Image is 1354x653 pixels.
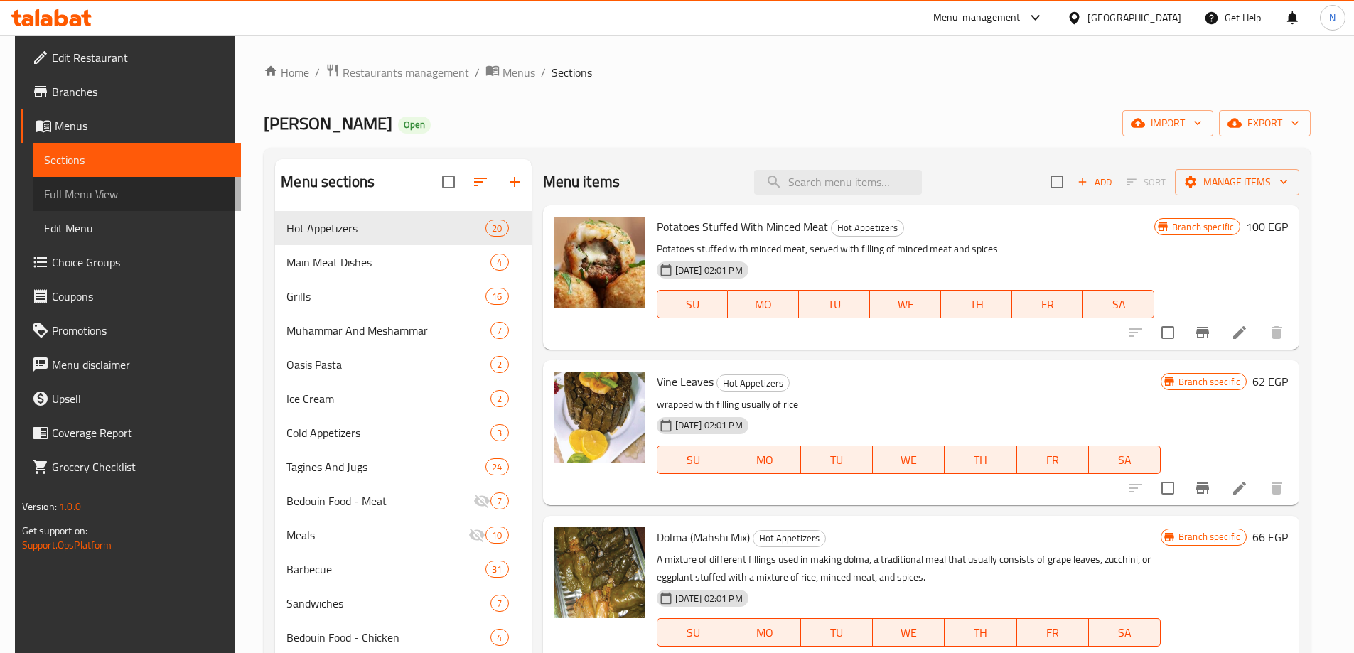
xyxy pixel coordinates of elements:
[807,450,867,470] span: TU
[485,220,508,237] div: items
[805,294,864,315] span: TU
[807,622,867,643] span: TU
[22,522,87,540] span: Get support on:
[52,254,230,271] span: Choice Groups
[1087,10,1181,26] div: [GEOGRAPHIC_DATA]
[286,322,490,339] span: Muhammar And Meshammar
[486,460,507,474] span: 24
[52,49,230,66] span: Edit Restaurant
[734,294,793,315] span: MO
[1219,110,1311,136] button: export
[1018,294,1078,315] span: FR
[657,551,1161,586] p: A mixture of different fillings used in making dolma, a traditional meal that usually consists of...
[552,64,592,81] span: Sections
[485,561,508,578] div: items
[945,446,1016,474] button: TH
[473,492,490,509] svg: Inactive section
[670,419,748,432] span: [DATE] 02:01 PM
[1252,527,1288,547] h6: 66 EGP
[657,527,750,548] span: Dolma (Mahshi Mix)
[52,390,230,407] span: Upsell
[1023,450,1083,470] span: FR
[286,220,485,237] div: Hot Appetizers
[716,374,790,392] div: Hot Appetizers
[281,171,375,193] h2: Menu sections
[490,629,508,646] div: items
[947,294,1006,315] span: TH
[264,64,309,81] a: Home
[950,450,1011,470] span: TH
[554,217,645,308] img: Potatoes Stuffed With Minced Meat
[59,497,81,516] span: 1.0.0
[543,171,620,193] h2: Menu items
[663,450,724,470] span: SU
[753,530,826,547] div: Hot Appetizers
[1153,473,1183,503] span: Select to update
[831,220,904,237] div: Hot Appetizers
[286,424,490,441] div: Cold Appetizers
[1230,114,1299,132] span: export
[434,167,463,197] span: Select all sections
[1134,114,1202,132] span: import
[286,629,490,646] span: Bedouin Food - Chicken
[286,458,485,475] div: Tagines And Jugs
[486,563,507,576] span: 31
[1117,171,1175,193] span: Select section first
[44,151,230,168] span: Sections
[1175,169,1299,195] button: Manage items
[486,529,507,542] span: 10
[486,290,507,303] span: 16
[52,83,230,100] span: Branches
[541,64,546,81] li: /
[657,446,729,474] button: SU
[398,119,431,131] span: Open
[1095,622,1155,643] span: SA
[799,290,870,318] button: TU
[21,41,241,75] a: Edit Restaurant
[275,245,531,279] div: Main Meat Dishes4
[275,450,531,484] div: Tagines And Jugs24
[876,294,935,315] span: WE
[33,177,241,211] a: Full Menu View
[33,143,241,177] a: Sections
[945,618,1016,647] button: TH
[463,165,498,199] span: Sort sections
[1166,220,1240,234] span: Branch specific
[735,450,795,470] span: MO
[21,450,241,484] a: Grocery Checklist
[22,497,57,516] span: Version:
[264,107,392,139] span: [PERSON_NAME]
[275,313,531,347] div: Muhammar And Meshammar7
[286,254,490,271] div: Main Meat Dishes
[663,622,724,643] span: SU
[1259,471,1294,505] button: delete
[286,492,473,509] span: Bedouin Food - Meat
[485,63,535,82] a: Menus
[1017,446,1089,474] button: FR
[879,450,939,470] span: WE
[33,211,241,245] a: Edit Menu
[286,288,485,305] div: Grills
[657,290,729,318] button: SU
[670,264,748,277] span: [DATE] 02:01 PM
[1231,480,1248,497] a: Edit menu item
[950,622,1011,643] span: TH
[1089,446,1161,474] button: SA
[832,220,903,236] span: Hot Appetizers
[286,561,485,578] div: Barbecue
[491,358,507,372] span: 2
[275,586,531,620] div: Sandwiches7
[286,390,490,407] span: Ice Cream
[21,75,241,109] a: Branches
[1089,294,1149,315] span: SA
[490,390,508,407] div: items
[52,322,230,339] span: Promotions
[941,290,1012,318] button: TH
[22,536,112,554] a: Support.OpsPlatform
[21,347,241,382] a: Menu disclaimer
[1072,171,1117,193] button: Add
[1012,290,1083,318] button: FR
[754,170,922,195] input: search
[753,530,825,546] span: Hot Appetizers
